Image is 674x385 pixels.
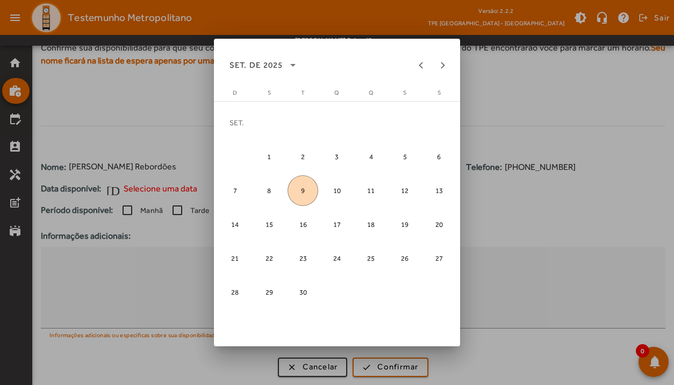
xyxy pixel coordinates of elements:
button: 30 de setembro de 2025 [286,275,320,309]
span: 30 [288,277,318,308]
button: 13 de setembro de 2025 [422,174,456,208]
button: 15 de setembro de 2025 [252,208,286,241]
span: 26 [390,243,420,274]
button: 19 de setembro de 2025 [388,208,422,241]
button: 12 de setembro de 2025 [388,174,422,208]
span: 19 [390,209,420,240]
span: 4 [356,141,386,172]
button: 3 de setembro de 2025 [320,139,354,173]
button: Choose month and year [225,56,300,75]
span: T [301,89,305,96]
button: 29 de setembro de 2025 [252,275,286,309]
span: 3 [322,141,353,172]
span: 6 [424,141,454,172]
button: 24 de setembro de 2025 [320,241,354,275]
span: Q [369,89,374,96]
button: 8 de setembro de 2025 [252,174,286,208]
button: 18 de setembro de 2025 [354,208,388,241]
button: 14 de setembro de 2025 [218,208,252,241]
span: 16 [288,209,318,240]
span: 5 [390,141,420,172]
span: S [438,89,441,96]
span: 2 [288,141,318,172]
span: SET. DE 2025 [230,59,283,72]
button: 17 de setembro de 2025 [320,208,354,241]
button: 26 de setembro de 2025 [388,241,422,275]
button: 21 de setembro de 2025 [218,241,252,275]
span: 24 [322,243,353,274]
span: S [268,89,271,96]
span: D [233,89,237,96]
span: 27 [424,243,454,274]
span: 23 [288,243,318,274]
span: 11 [356,175,386,206]
td: SET. [218,105,456,139]
button: Next month [432,55,453,76]
span: 21 [220,243,250,274]
span: 7 [220,175,250,206]
button: 25 de setembro de 2025 [354,241,388,275]
span: 9 [288,175,318,206]
span: 10 [322,175,353,206]
span: 25 [356,243,386,274]
button: 23 de setembro de 2025 [286,241,320,275]
span: 17 [322,209,353,240]
span: 18 [356,209,386,240]
button: 5 de setembro de 2025 [388,139,422,173]
button: 22 de setembro de 2025 [252,241,286,275]
button: 7 de setembro de 2025 [218,174,252,208]
button: 6 de setembro de 2025 [422,139,456,173]
span: 13 [424,175,454,206]
span: 12 [390,175,420,206]
button: 9 de setembro de 2025 [286,174,320,208]
button: Previous month [410,55,432,76]
button: 4 de setembro de 2025 [354,139,388,173]
button: 10 de setembro de 2025 [320,174,354,208]
span: 20 [424,209,454,240]
span: Q [334,89,339,96]
button: 27 de setembro de 2025 [422,241,456,275]
span: 14 [220,209,250,240]
span: S [403,89,406,96]
span: 1 [254,141,284,172]
button: 28 de setembro de 2025 [218,275,252,309]
span: 28 [220,277,250,308]
button: 20 de setembro de 2025 [422,208,456,241]
span: 15 [254,209,284,240]
button: 2 de setembro de 2025 [286,139,320,173]
button: 1 de setembro de 2025 [252,139,286,173]
button: 11 de setembro de 2025 [354,174,388,208]
span: 29 [254,277,284,308]
span: 22 [254,243,284,274]
button: 16 de setembro de 2025 [286,208,320,241]
span: 8 [254,175,284,206]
